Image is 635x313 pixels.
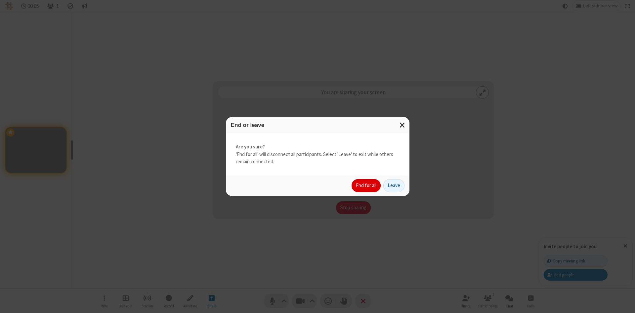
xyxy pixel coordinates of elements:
h3: End or leave [231,122,404,128]
button: Leave [383,179,404,192]
strong: Are you sure? [236,143,400,151]
button: Close modal [396,117,409,133]
button: End for all [352,179,381,192]
div: 'End for all' will disconnect all participants. Select 'Leave' to exit while others remain connec... [226,133,409,176]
